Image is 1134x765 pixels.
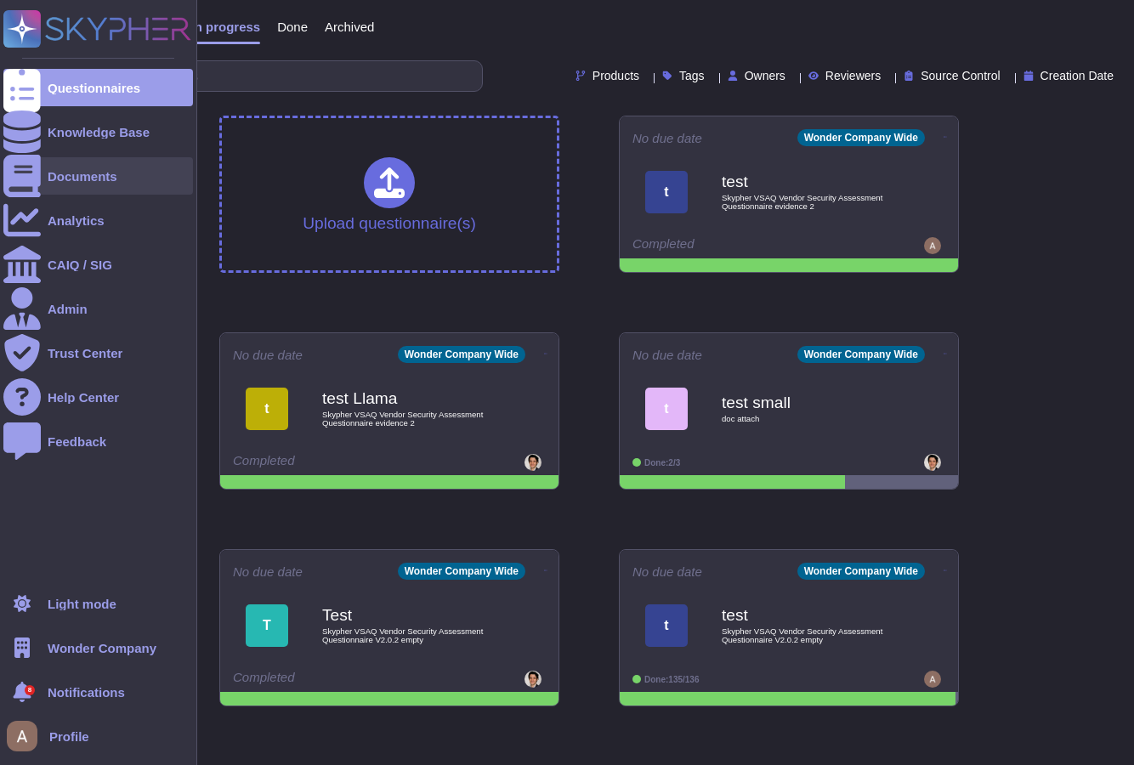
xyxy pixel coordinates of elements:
span: No due date [632,565,702,578]
span: Owners [745,70,785,82]
a: Questionnaires [3,69,193,106]
span: Done: 2/3 [644,458,680,467]
a: Feedback [3,422,193,460]
img: user [524,671,541,688]
span: Skypher VSAQ Vendor Security Assessment Questionnaire V2.0.2 empty [722,627,892,643]
span: doc attach [722,415,892,423]
div: Completed [233,454,441,471]
img: user [924,671,941,688]
span: Wonder Company [48,642,156,654]
span: Skypher VSAQ Vendor Security Assessment Questionnaire evidence 2 [722,194,892,210]
span: Source Control [921,70,1000,82]
div: t [645,171,688,213]
div: Feedback [48,435,106,448]
input: Search by keywords [67,61,482,91]
a: Trust Center [3,334,193,371]
a: Analytics [3,201,193,239]
span: In progress [190,20,260,33]
b: test [722,173,892,190]
span: No due date [233,565,303,578]
img: user [7,721,37,751]
div: Completed [233,671,441,688]
a: CAIQ / SIG [3,246,193,283]
div: Questionnaires [48,82,140,94]
div: Admin [48,303,88,315]
span: Creation Date [1040,70,1114,82]
div: t [246,388,288,430]
div: Upload questionnaire(s) [303,157,476,231]
div: Wonder Company Wide [797,346,925,363]
a: Help Center [3,378,193,416]
div: Wonder Company Wide [398,563,525,580]
span: Skypher VSAQ Vendor Security Assessment Questionnaire evidence 2 [322,411,492,427]
img: user [924,237,941,254]
span: Reviewers [825,70,881,82]
a: Documents [3,157,193,195]
div: Light mode [48,598,116,610]
span: No due date [632,132,702,144]
div: Completed [632,237,841,254]
div: Trust Center [48,347,122,360]
span: Tags [679,70,705,82]
span: Products [593,70,639,82]
div: Documents [48,170,117,183]
div: Knowledge Base [48,126,150,139]
div: 8 [25,685,35,695]
b: test Llama [322,390,492,406]
button: user [3,717,49,755]
div: t [645,604,688,647]
div: Analytics [48,214,105,227]
div: t [645,388,688,430]
img: user [524,454,541,471]
b: test [722,607,892,623]
div: Help Center [48,391,119,404]
div: CAIQ / SIG [48,258,112,271]
a: Knowledge Base [3,113,193,150]
b: Test [322,607,492,623]
span: Done [277,20,308,33]
img: user [924,454,941,471]
span: No due date [233,348,303,361]
span: Archived [325,20,374,33]
a: Admin [3,290,193,327]
b: test small [722,394,892,411]
span: Profile [49,730,89,743]
div: Wonder Company Wide [797,129,925,146]
div: Wonder Company Wide [797,563,925,580]
span: No due date [632,348,702,361]
div: Wonder Company Wide [398,346,525,363]
span: Skypher VSAQ Vendor Security Assessment Questionnaire V2.0.2 empty [322,627,492,643]
span: Notifications [48,686,125,699]
span: Done: 135/136 [644,675,700,684]
div: T [246,604,288,647]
